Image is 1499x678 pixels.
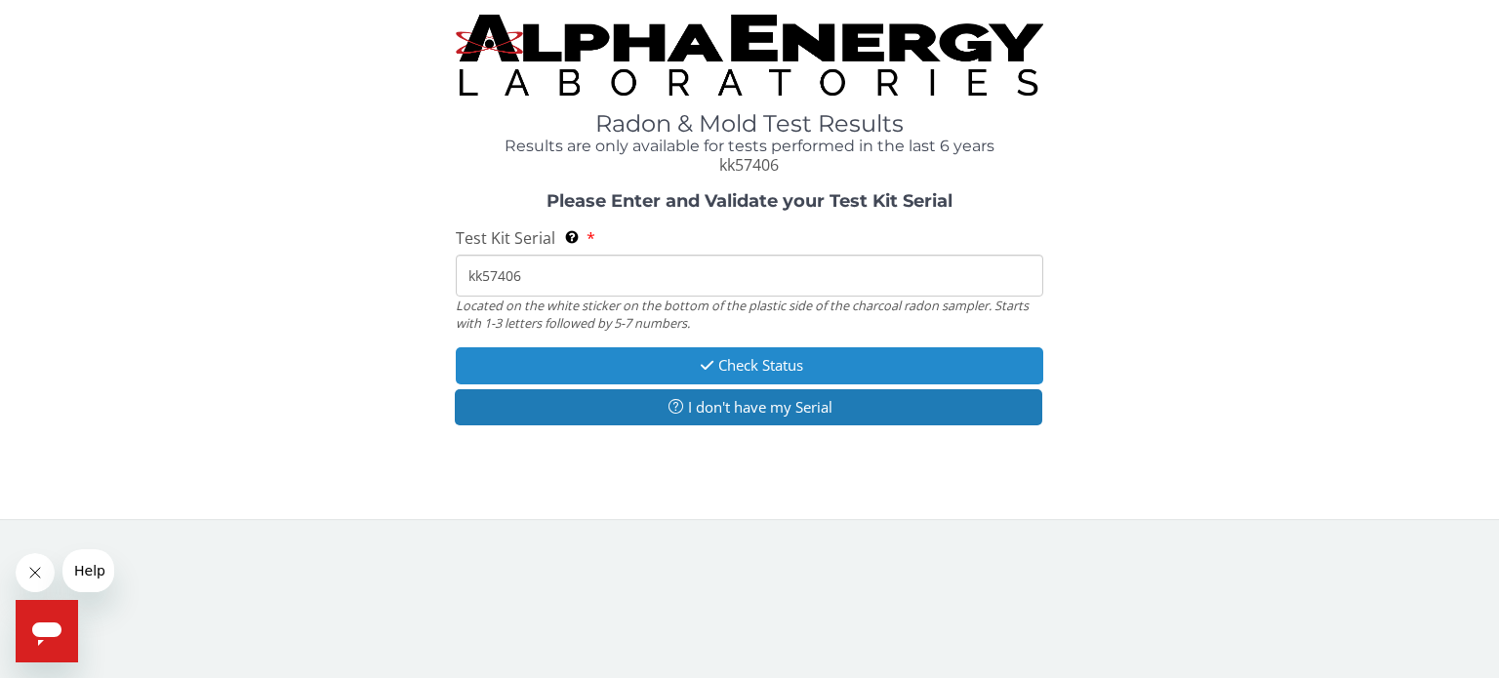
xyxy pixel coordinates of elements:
iframe: Close message [16,553,55,592]
span: kk57406 [719,154,779,176]
div: Located on the white sticker on the bottom of the plastic side of the charcoal radon sampler. Sta... [456,297,1043,333]
iframe: Button to launch messaging window [16,600,78,662]
button: Check Status [456,347,1043,383]
strong: Please Enter and Validate your Test Kit Serial [547,190,952,212]
img: TightCrop.jpg [456,15,1043,96]
h1: Radon & Mold Test Results [456,111,1043,137]
h4: Results are only available for tests performed in the last 6 years [456,138,1043,155]
button: I don't have my Serial [455,389,1042,425]
span: Test Kit Serial [456,227,555,249]
iframe: Message from company [62,549,114,592]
